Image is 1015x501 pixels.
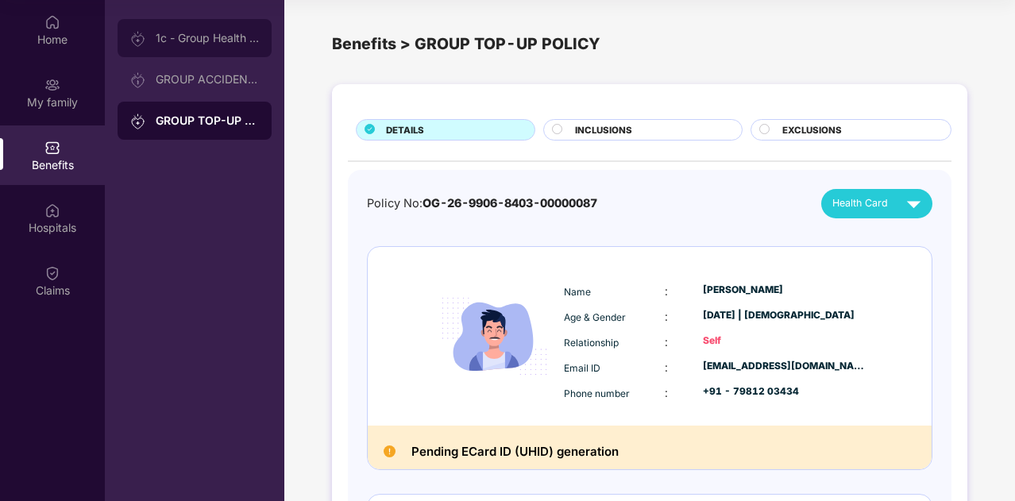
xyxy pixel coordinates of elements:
img: svg+xml;base64,PHN2ZyBpZD0iQmVuZWZpdHMiIHhtbG5zPSJodHRwOi8vd3d3LnczLm9yZy8yMDAwL3N2ZyIgd2lkdGg9Ij... [44,140,60,156]
img: svg+xml;base64,PHN2ZyB3aWR0aD0iMjAiIGhlaWdodD0iMjAiIHZpZXdCb3g9IjAgMCAyMCAyMCIgZmlsbD0ibm9uZSIgeG... [44,77,60,93]
span: Name [564,286,591,298]
span: OG-26-9906-8403-00000087 [423,196,597,210]
div: [PERSON_NAME] [703,283,866,298]
span: : [665,284,668,298]
div: Policy No: [367,195,597,213]
div: GROUP ACCIDENTAL INSURANCE [156,73,259,86]
span: Health Card [832,195,888,211]
span: : [665,360,668,374]
img: svg+xml;base64,PHN2ZyB4bWxucz0iaHR0cDovL3d3dy53My5vcmcvMjAwMC9zdmciIHZpZXdCb3g9IjAgMCAyNCAyNCIgd2... [900,190,928,218]
div: +91 - 79812 03434 [703,384,866,399]
div: Benefits > GROUP TOP-UP POLICY [332,32,967,56]
span: : [665,386,668,399]
div: 1c - Group Health Insurance [156,32,259,44]
h2: Pending ECard ID (UHID) generation [411,441,619,462]
span: Phone number [564,387,630,399]
img: svg+xml;base64,PHN2ZyB3aWR0aD0iMjAiIGhlaWdodD0iMjAiIHZpZXdCb3g9IjAgMCAyMCAyMCIgZmlsbD0ibm9uZSIgeG... [130,114,146,129]
img: svg+xml;base64,PHN2ZyBpZD0iSG9zcGl0YWxzIiB4bWxucz0iaHR0cDovL3d3dy53My5vcmcvMjAwMC9zdmciIHdpZHRoPS... [44,202,60,218]
img: svg+xml;base64,PHN2ZyBpZD0iQ2xhaW0iIHhtbG5zPSJodHRwOi8vd3d3LnczLm9yZy8yMDAwL3N2ZyIgd2lkdGg9IjIwIi... [44,265,60,281]
div: Self [703,333,866,349]
span: : [665,335,668,349]
img: svg+xml;base64,PHN2ZyB3aWR0aD0iMjAiIGhlaWdodD0iMjAiIHZpZXdCb3g9IjAgMCAyMCAyMCIgZmlsbD0ibm9uZSIgeG... [130,72,146,88]
span: : [665,310,668,323]
img: svg+xml;base64,PHN2ZyB3aWR0aD0iMjAiIGhlaWdodD0iMjAiIHZpZXdCb3g9IjAgMCAyMCAyMCIgZmlsbD0ibm9uZSIgeG... [130,31,146,47]
img: icon [429,271,560,402]
span: DETAILS [386,123,424,137]
div: GROUP TOP-UP POLICY [156,113,259,129]
span: EXCLUSIONS [782,123,842,137]
div: [EMAIL_ADDRESS][DOMAIN_NAME] [703,359,866,374]
div: [DATE] | [DEMOGRAPHIC_DATA] [703,308,866,323]
span: Relationship [564,337,619,349]
img: Pending [384,445,396,457]
span: Email ID [564,362,600,374]
button: Health Card [821,189,932,218]
img: svg+xml;base64,PHN2ZyBpZD0iSG9tZSIgeG1sbnM9Imh0dHA6Ly93d3cudzMub3JnLzIwMDAvc3ZnIiB3aWR0aD0iMjAiIG... [44,14,60,30]
span: Age & Gender [564,311,626,323]
span: INCLUSIONS [575,123,632,137]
